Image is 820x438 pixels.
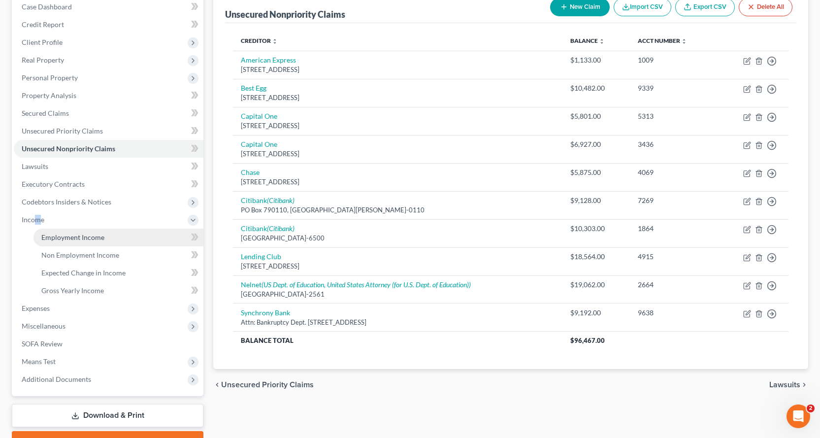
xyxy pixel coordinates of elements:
a: Unsecured Priority Claims [14,122,203,140]
i: chevron_right [800,381,808,389]
div: Attn: Bankruptcy Dept. [STREET_ADDRESS] [241,318,555,327]
div: 1009 [638,55,709,65]
div: $10,303.00 [570,224,622,234]
div: 4915 [638,252,709,262]
span: Additional Documents [22,375,91,383]
div: $5,875.00 [570,168,622,177]
div: [STREET_ADDRESS] [241,65,555,74]
a: Lawsuits [14,158,203,175]
a: Download & Print [12,404,203,427]
span: SOFA Review [22,339,63,348]
span: Executory Contracts [22,180,85,188]
a: Citibank(Citibank) [241,196,295,204]
a: Non Employment Income [33,246,203,264]
span: Unsecured Priority Claims [22,127,103,135]
a: Unsecured Nonpriority Claims [14,140,203,158]
a: Expected Change in Income [33,264,203,282]
i: (US Dept. of Education, United States Attorney (for U.S. Dept. of Education)) [262,280,471,289]
i: (Citibank) [267,196,295,204]
a: Creditor unfold_more [241,37,278,44]
a: Employment Income [33,229,203,246]
span: Unsecured Nonpriority Claims [22,144,115,153]
div: 5313 [638,111,709,121]
div: [STREET_ADDRESS] [241,177,555,187]
th: Balance Total [233,332,562,349]
a: Capital One [241,112,277,120]
i: chevron_left [213,381,221,389]
div: $1,133.00 [570,55,622,65]
div: $18,564.00 [570,252,622,262]
span: Secured Claims [22,109,69,117]
div: 4069 [638,168,709,177]
a: SOFA Review [14,335,203,353]
div: [GEOGRAPHIC_DATA]-2561 [241,290,555,299]
div: $10,482.00 [570,83,622,93]
div: 1864 [638,224,709,234]
a: Synchrony Bank [241,308,290,317]
span: Expenses [22,304,50,312]
span: Personal Property [22,73,78,82]
span: $96,467.00 [570,337,605,344]
span: Real Property [22,56,64,64]
span: Expected Change in Income [41,269,126,277]
span: Codebtors Insiders & Notices [22,198,111,206]
a: Citibank(Citibank) [241,224,295,233]
button: Lawsuits chevron_right [769,381,808,389]
button: chevron_left Unsecured Priority Claims [213,381,314,389]
span: Lawsuits [769,381,800,389]
span: Lawsuits [22,162,48,170]
i: (Citibank) [267,224,295,233]
a: Credit Report [14,16,203,34]
i: unfold_more [681,38,687,44]
a: American Express [241,56,296,64]
span: Case Dashboard [22,2,72,11]
div: [STREET_ADDRESS] [241,93,555,102]
span: Employment Income [41,233,104,241]
a: Lending Club [241,252,281,261]
iframe: Intercom live chat [787,404,810,428]
span: Credit Report [22,20,64,29]
a: Gross Yearly Income [33,282,203,300]
div: $5,801.00 [570,111,622,121]
span: Gross Yearly Income [41,286,104,295]
a: Property Analysis [14,87,203,104]
div: $6,927.00 [570,139,622,149]
i: unfold_more [599,38,605,44]
span: Miscellaneous [22,322,66,330]
a: Balance unfold_more [570,37,605,44]
div: 9638 [638,308,709,318]
a: Executory Contracts [14,175,203,193]
span: Client Profile [22,38,63,46]
span: Unsecured Priority Claims [221,381,314,389]
span: Means Test [22,357,56,366]
span: Property Analysis [22,91,76,100]
div: PO Box 790110, [GEOGRAPHIC_DATA][PERSON_NAME]-0110 [241,205,555,215]
a: Chase [241,168,260,176]
div: 3436 [638,139,709,149]
div: [GEOGRAPHIC_DATA]-6500 [241,234,555,243]
div: $19,062.00 [570,280,622,290]
span: Income [22,215,44,224]
i: unfold_more [272,38,278,44]
span: 2 [807,404,815,412]
a: Capital One [241,140,277,148]
div: 9339 [638,83,709,93]
a: Nelnet(US Dept. of Education, United States Attorney (for U.S. Dept. of Education)) [241,280,471,289]
div: $9,192.00 [570,308,622,318]
div: [STREET_ADDRESS] [241,121,555,131]
div: Unsecured Nonpriority Claims [225,8,345,20]
a: Secured Claims [14,104,203,122]
div: 7269 [638,196,709,205]
a: Acct Number unfold_more [638,37,687,44]
span: Non Employment Income [41,251,119,259]
div: 2664 [638,280,709,290]
div: $9,128.00 [570,196,622,205]
div: [STREET_ADDRESS] [241,262,555,271]
a: Best Egg [241,84,266,92]
div: [STREET_ADDRESS] [241,149,555,159]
